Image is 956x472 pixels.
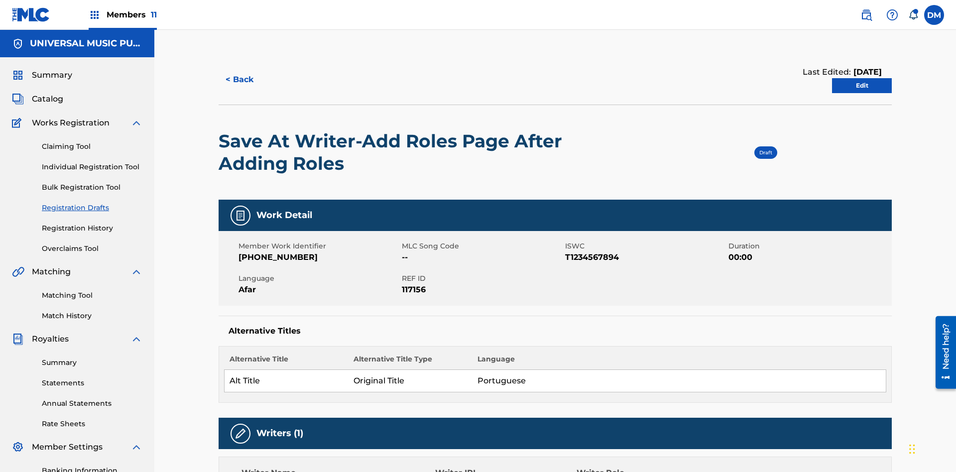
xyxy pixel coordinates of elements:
div: Drag [909,434,915,464]
span: MLC Song Code [402,241,563,251]
img: Member Settings [12,441,24,453]
img: Royalties [12,333,24,345]
img: Works Registration [12,117,25,129]
span: 117156 [402,284,563,296]
img: expand [130,266,142,278]
div: User Menu [924,5,944,25]
span: 11 [151,10,157,19]
span: Language [239,273,399,284]
span: Draft [759,149,772,156]
span: [PHONE_NUMBER] [239,251,399,263]
span: Catalog [32,93,63,105]
img: MLC Logo [12,7,50,22]
a: Overclaims Tool [42,243,142,254]
a: SummarySummary [12,69,72,81]
span: Royalties [32,333,69,345]
img: Catalog [12,93,24,105]
img: help [886,9,898,21]
div: Last Edited: [803,66,882,78]
a: Match History [42,311,142,321]
div: Notifications [908,10,918,20]
h5: UNIVERSAL MUSIC PUB GROUP [30,38,142,49]
a: CatalogCatalog [12,93,63,105]
img: Writers [235,428,246,440]
span: -- [402,251,563,263]
span: Members [107,9,157,20]
span: Matching [32,266,71,278]
span: Duration [728,241,889,251]
th: Alternative Title [225,354,349,370]
a: Claiming Tool [42,141,142,152]
img: Work Detail [235,210,246,222]
iframe: Chat Widget [906,424,956,472]
span: Summary [32,69,72,81]
iframe: Resource Center [928,312,956,394]
img: search [860,9,872,21]
span: Works Registration [32,117,110,129]
a: Summary [42,357,142,368]
h2: Save At Writer-Add Roles Page After Adding Roles [219,130,622,175]
h5: Writers (1) [256,428,303,439]
img: Top Rightsholders [89,9,101,21]
h5: Alternative Titles [229,326,882,336]
img: expand [130,117,142,129]
a: Bulk Registration Tool [42,182,142,193]
th: Alternative Title Type [349,354,473,370]
a: Edit [832,78,892,93]
span: Afar [239,284,399,296]
td: Alt Title [225,370,349,392]
img: expand [130,333,142,345]
span: 00:00 [728,251,889,263]
a: Registration History [42,223,142,234]
img: Matching [12,266,24,278]
span: T1234567894 [565,251,726,263]
a: Individual Registration Tool [42,162,142,172]
a: Public Search [856,5,876,25]
a: Matching Tool [42,290,142,301]
a: Statements [42,378,142,388]
a: Rate Sheets [42,419,142,429]
img: Accounts [12,38,24,50]
div: Help [882,5,902,25]
span: REF ID [402,273,563,284]
span: Member Work Identifier [239,241,399,251]
th: Language [473,354,886,370]
a: Annual Statements [42,398,142,409]
button: < Back [219,67,278,92]
a: Registration Drafts [42,203,142,213]
td: Original Title [349,370,473,392]
span: ISWC [565,241,726,251]
span: [DATE] [851,67,882,77]
h5: Work Detail [256,210,312,221]
img: Summary [12,69,24,81]
span: Member Settings [32,441,103,453]
img: expand [130,441,142,453]
td: Portuguese [473,370,886,392]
